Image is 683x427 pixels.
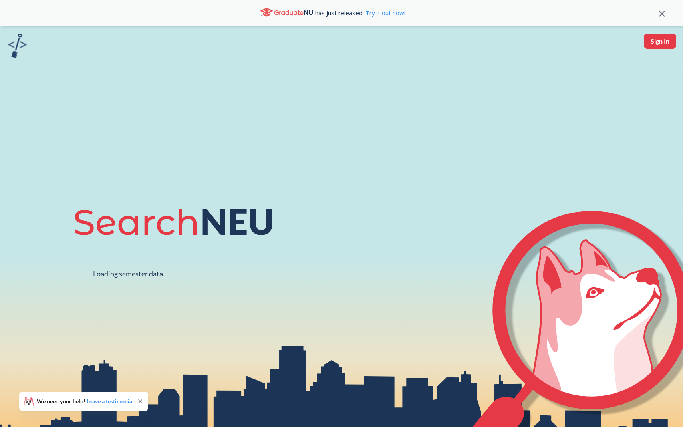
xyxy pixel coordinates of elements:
span: has just released! [315,8,405,17]
a: Try it out now! [364,9,405,17]
a: Leave a testimonial [87,398,134,405]
a: sandbox logo [8,34,27,60]
img: sandbox logo [8,34,27,58]
button: Sign In [644,34,676,49]
span: We need your help! [37,399,134,404]
div: Loading semester data... [93,269,168,278]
